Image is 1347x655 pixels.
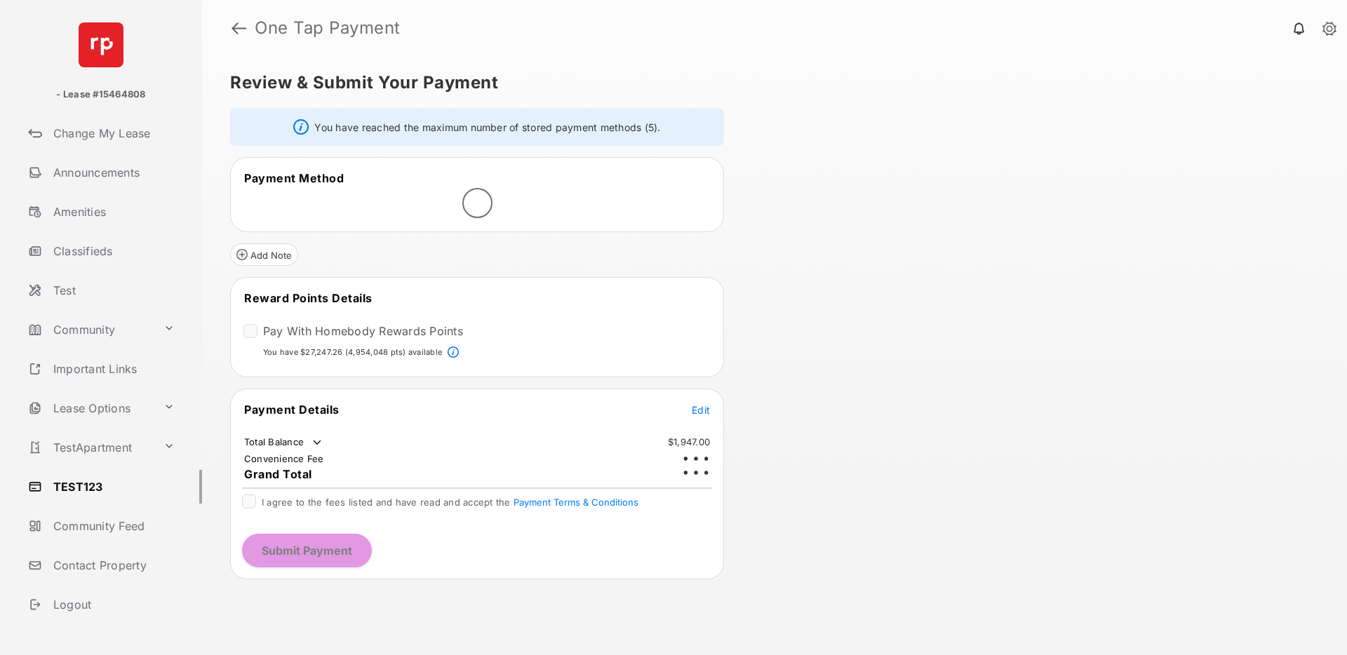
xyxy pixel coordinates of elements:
[22,509,202,543] a: Community Feed
[22,431,158,464] a: TestApartment
[263,324,463,338] label: Pay With Homebody Rewards Points
[243,435,324,450] td: Total Balance
[262,497,638,508] span: I agree to the fees listed and have read and accept the
[667,435,711,448] td: $1,947.00
[692,403,710,417] button: Edit
[22,156,202,189] a: Announcements
[230,108,724,146] div: You have reached the maximum number of stored payment methods (5).
[22,352,180,386] a: Important Links
[263,346,442,358] p: You have $27,247.26 (4,954,048 pts) available
[22,470,202,504] a: TEST123
[244,291,373,305] span: Reward Points Details
[22,116,202,150] a: Change My Lease
[692,404,710,416] span: Edit
[22,391,158,425] a: Lease Options
[22,195,202,229] a: Amenities
[242,534,372,567] button: Submit Payment
[79,22,123,67] img: svg+xml;base64,PHN2ZyB4bWxucz0iaHR0cDovL3d3dy53My5vcmcvMjAwMC9zdmciIHdpZHRoPSI2NCIgaGVpZ2h0PSI2NC...
[22,234,202,268] a: Classifieds
[244,403,340,417] span: Payment Details
[514,497,638,508] button: I agree to the fees listed and have read and accept the
[22,548,202,582] a: Contact Property
[255,20,401,36] strong: One Tap Payment
[22,588,202,621] a: Logout
[243,452,325,465] td: Convenience Fee
[56,88,145,102] p: - Lease #15464808
[244,467,312,481] span: Grand Total
[230,243,298,266] button: Add Note
[22,313,158,346] a: Community
[244,171,344,185] span: Payment Method
[230,74,1308,91] h5: Review & Submit Your Payment
[22,274,202,307] a: Test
